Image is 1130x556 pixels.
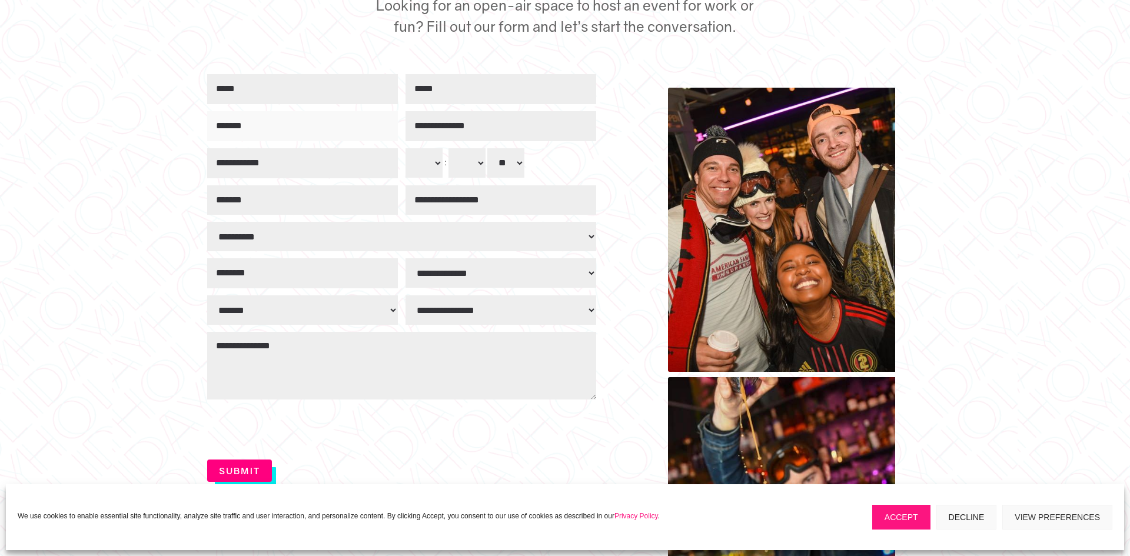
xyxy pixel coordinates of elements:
[487,148,524,178] select: Time of Day
[207,460,272,482] button: Submit
[444,157,447,167] span: :
[207,407,384,452] iframe: reCAPTCHA
[1002,505,1112,530] button: View preferences
[872,505,930,530] button: Accept
[448,148,486,178] select: Time of Day ... minute
[18,511,660,521] p: We use cookies to enable essential site functionality, analyze site traffic and user interaction,...
[406,148,443,178] select: Time of Day ... hour
[936,505,997,530] button: Decline
[614,512,658,520] a: Privacy Policy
